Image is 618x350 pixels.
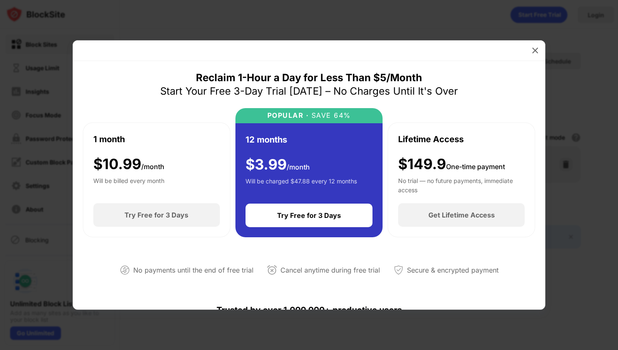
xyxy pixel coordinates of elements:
[428,211,495,219] div: Get Lifetime Access
[277,211,341,220] div: Try Free for 3 Days
[398,176,525,193] div: No trial — no future payments, immediate access
[133,264,254,276] div: No payments until the end of free trial
[124,211,188,219] div: Try Free for 3 Days
[160,85,458,98] div: Start Your Free 3-Day Trial [DATE] – No Charges Until It's Over
[120,265,130,275] img: not-paying
[246,133,287,146] div: 12 months
[280,264,380,276] div: Cancel anytime during free trial
[398,133,464,146] div: Lifetime Access
[287,163,310,171] span: /month
[398,156,505,173] div: $149.9
[309,111,351,119] div: SAVE 64%
[267,265,277,275] img: cancel-anytime
[267,111,309,119] div: POPULAR ·
[196,71,422,85] div: Reclaim 1-Hour a Day for Less Than $5/Month
[394,265,404,275] img: secured-payment
[93,156,164,173] div: $ 10.99
[246,156,310,173] div: $ 3.99
[407,264,499,276] div: Secure & encrypted payment
[83,290,535,330] div: Trusted by over 1,000,000+ productive users
[93,176,164,193] div: Will be billed every month
[246,177,357,194] div: Will be charged $47.88 every 12 months
[446,162,505,171] span: One-time payment
[93,133,125,146] div: 1 month
[141,162,164,171] span: /month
